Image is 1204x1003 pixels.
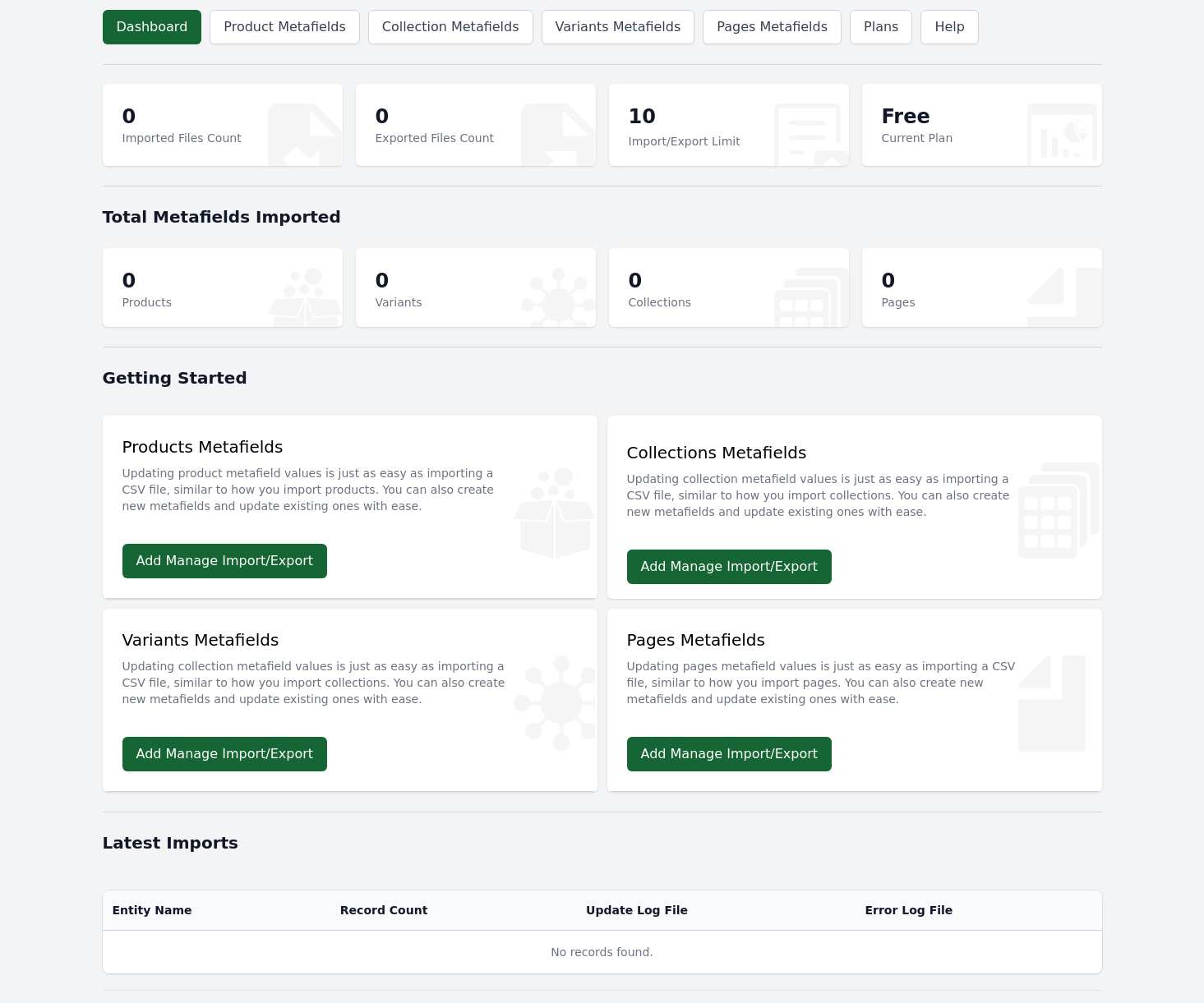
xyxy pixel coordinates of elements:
[629,268,692,294] p: 0
[542,10,695,44] a: Variants Metafields
[122,628,578,717] div: Variants Metafields
[210,10,359,44] a: Product Metafields
[629,294,692,311] p: Collections
[855,890,1101,931] th: Error Log File
[627,441,1082,530] div: Collections Metafields
[103,931,1102,974] td: No records found.
[882,294,916,311] p: Pages
[103,10,202,44] a: Dashboard
[122,544,328,578] a: Add Manage Import/Export
[629,104,740,133] p: 10
[122,458,578,514] p: Updating product metafield values is just as easy as importing a CSV file, similar to how you imp...
[627,550,833,584] a: Add Manage Import/Export
[376,130,495,146] p: Exported Files Count
[882,268,916,294] p: 0
[103,205,1102,228] h1: Total Metafields Imported
[703,10,842,44] a: Pages Metafields
[122,104,242,130] p: 0
[627,628,1082,717] div: Pages Metafields
[882,130,953,146] p: Current Plan
[627,464,1082,520] p: Updating collection metafield values is just as easy as importing a CSV file, similar to how you ...
[629,133,740,150] p: Import/Export Limit
[627,737,833,771] a: Add Manage Import/Export
[368,10,533,44] a: Collection Metafields
[882,104,953,130] p: Free
[376,294,422,311] p: Variants
[376,104,495,130] p: 0
[122,294,172,311] p: Products
[376,268,422,294] p: 0
[103,890,330,931] th: Entity Name
[576,890,855,931] th: Update Log File
[103,366,1102,389] h1: Getting Started
[330,890,576,931] th: Record Count
[850,10,912,44] a: Plans
[122,268,172,294] p: 0
[122,435,578,524] div: Products Metafields
[122,737,328,771] a: Add Manage Import/Export
[920,10,978,44] a: Help
[122,130,242,146] p: Imported Files Count
[627,651,1082,707] p: Updating pages metafield values is just as easy as importing a CSV file, similar to how you impor...
[103,831,1102,854] h1: Latest Imports
[122,651,578,707] p: Updating collection metafield values is just as easy as importing a CSV file, similar to how you ...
